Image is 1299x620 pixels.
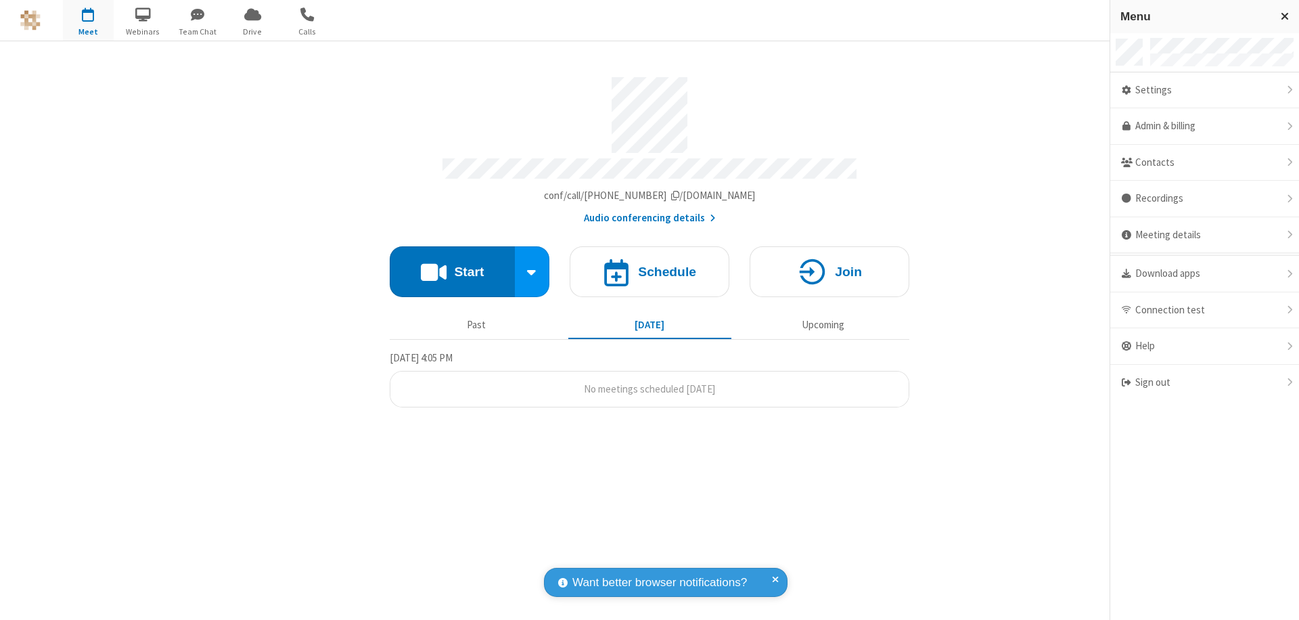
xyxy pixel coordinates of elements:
button: Copy my meeting room linkCopy my meeting room link [544,188,756,204]
span: Team Chat [173,26,223,38]
div: Help [1110,328,1299,365]
section: Today's Meetings [390,350,909,408]
h4: Join [835,265,862,278]
span: Copy my meeting room link [544,189,756,202]
span: Drive [227,26,278,38]
button: Start [390,246,515,297]
h4: Start [454,265,484,278]
span: Want better browser notifications? [572,574,747,592]
div: Settings [1110,72,1299,109]
button: Past [395,312,558,338]
span: [DATE] 4:05 PM [390,351,453,364]
span: Webinars [118,26,168,38]
div: Recordings [1110,181,1299,217]
span: No meetings scheduled [DATE] [584,382,715,395]
span: Calls [282,26,333,38]
div: Sign out [1110,365,1299,401]
div: Meeting details [1110,217,1299,254]
span: Meet [63,26,114,38]
div: Start conference options [515,246,550,297]
iframe: Chat [1265,585,1289,611]
button: Schedule [570,246,729,297]
div: Download apps [1110,256,1299,292]
div: Contacts [1110,145,1299,181]
button: [DATE] [568,312,731,338]
h3: Menu [1120,10,1269,23]
a: Admin & billing [1110,108,1299,145]
div: Connection test [1110,292,1299,329]
section: Account details [390,67,909,226]
button: Upcoming [742,312,905,338]
button: Audio conferencing details [584,211,716,226]
button: Join [750,246,909,297]
img: QA Selenium DO NOT DELETE OR CHANGE [20,10,41,30]
h4: Schedule [638,265,696,278]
